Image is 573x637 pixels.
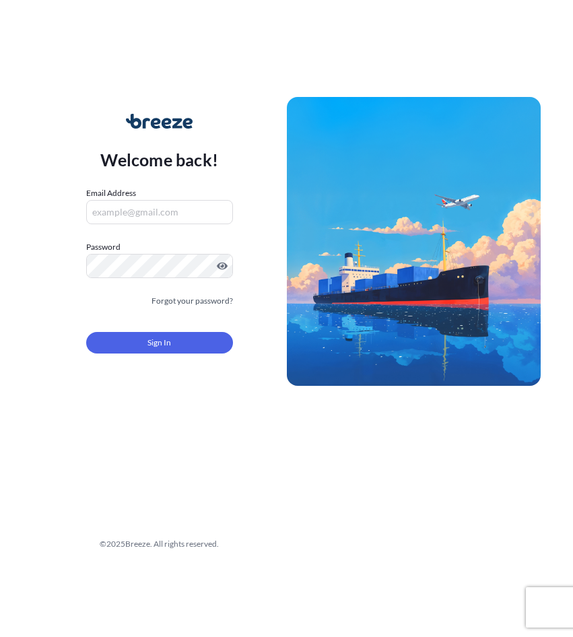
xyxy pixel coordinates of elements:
[287,97,541,386] img: Ship illustration
[86,332,233,354] button: Sign In
[86,200,233,224] input: example@gmail.com
[151,294,233,308] a: Forgot your password?
[86,187,136,200] label: Email Address
[100,149,218,170] p: Welcome back!
[86,240,233,254] label: Password
[32,537,287,551] div: © 2025 Breeze. All rights reserved.
[217,261,228,271] button: Show password
[147,336,171,349] span: Sign In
